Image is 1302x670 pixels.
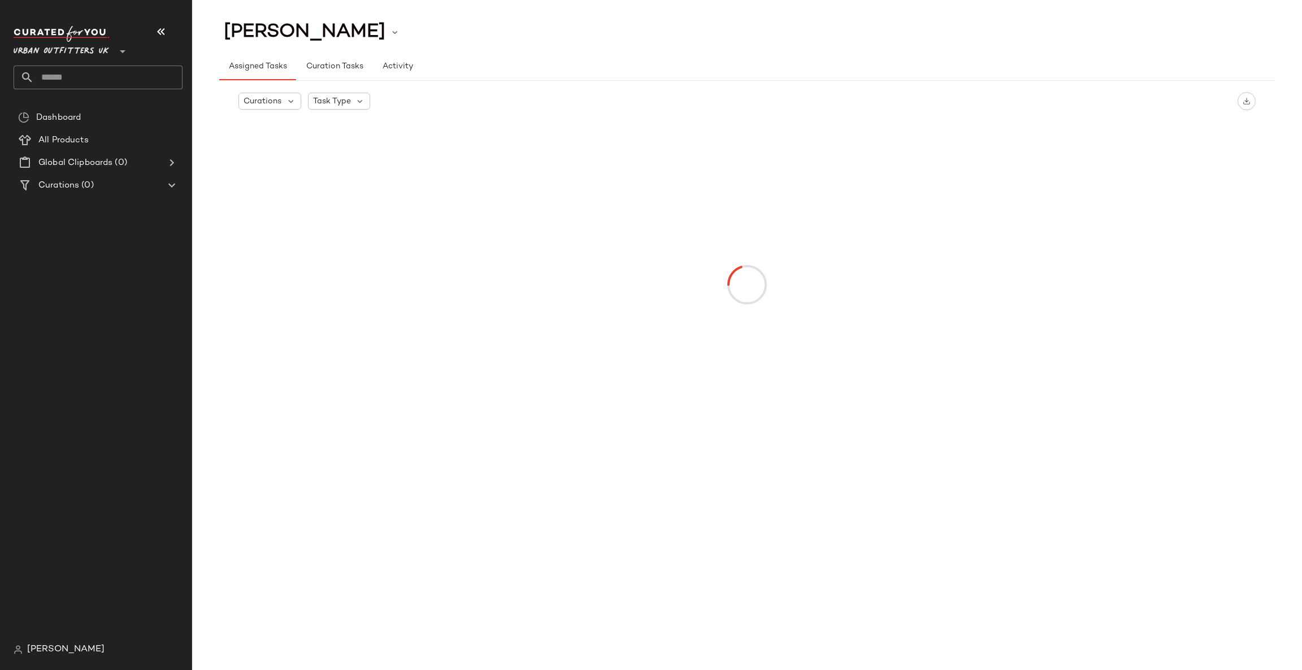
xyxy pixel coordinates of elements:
[228,62,287,71] span: Assigned Tasks
[244,95,281,107] span: Curations
[1243,97,1251,105] img: svg%3e
[27,643,105,656] span: [PERSON_NAME]
[313,95,351,107] span: Task Type
[382,62,413,71] span: Activity
[36,111,81,124] span: Dashboard
[14,38,109,59] span: Urban Outfitters UK
[112,156,127,169] span: (0)
[305,62,363,71] span: Curation Tasks
[18,112,29,123] img: svg%3e
[14,645,23,654] img: svg%3e
[79,179,93,192] span: (0)
[38,156,112,169] span: Global Clipboards
[38,134,89,147] span: All Products
[14,26,110,42] img: cfy_white_logo.C9jOOHJF.svg
[38,179,79,192] span: Curations
[224,21,385,43] span: [PERSON_NAME]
